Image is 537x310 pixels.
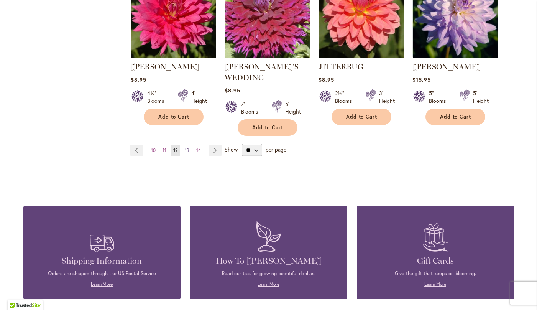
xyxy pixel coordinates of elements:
[241,100,263,115] div: 7" Blooms
[161,145,168,156] a: 11
[225,146,238,153] span: Show
[35,256,169,266] h4: Shipping Information
[158,114,190,120] span: Add to Cart
[266,146,286,153] span: per page
[412,62,481,71] a: [PERSON_NAME]
[183,145,191,156] a: 13
[151,147,156,153] span: 10
[346,114,378,120] span: Add to Cart
[144,109,204,125] button: Add to Cart
[225,62,299,82] a: [PERSON_NAME]'S WEDDING
[319,76,334,83] span: $8.95
[238,119,297,136] button: Add to Cart
[131,52,216,59] a: JENNA
[91,281,113,287] a: Learn More
[147,89,169,105] div: 4½" Blooms
[335,89,356,105] div: 2½" Blooms
[35,270,169,277] p: Orders are shipped through the US Postal Service
[412,52,498,59] a: JORDAN NICOLE
[225,52,310,59] a: Jennifer's Wedding
[225,87,240,94] span: $8.95
[379,89,395,105] div: 3' Height
[440,114,471,120] span: Add to Cart
[194,145,203,156] a: 14
[424,281,446,287] a: Learn More
[191,89,207,105] div: 4' Height
[425,109,485,125] button: Add to Cart
[285,100,301,115] div: 5' Height
[252,124,284,131] span: Add to Cart
[412,76,431,83] span: $15.95
[202,270,336,277] p: Read our tips for growing beautiful dahlias.
[131,76,146,83] span: $8.95
[163,147,166,153] span: 11
[131,62,199,71] a: [PERSON_NAME]
[368,256,503,266] h4: Gift Cards
[149,145,158,156] a: 10
[319,62,363,71] a: JITTERBUG
[6,283,27,304] iframe: Launch Accessibility Center
[332,109,391,125] button: Add to Cart
[368,270,503,277] p: Give the gift that keeps on blooming.
[258,281,279,287] a: Learn More
[202,256,336,266] h4: How To [PERSON_NAME]
[319,52,404,59] a: JITTERBUG
[173,147,178,153] span: 12
[196,147,201,153] span: 14
[473,89,489,105] div: 5' Height
[429,89,450,105] div: 5" Blooms
[185,147,189,153] span: 13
